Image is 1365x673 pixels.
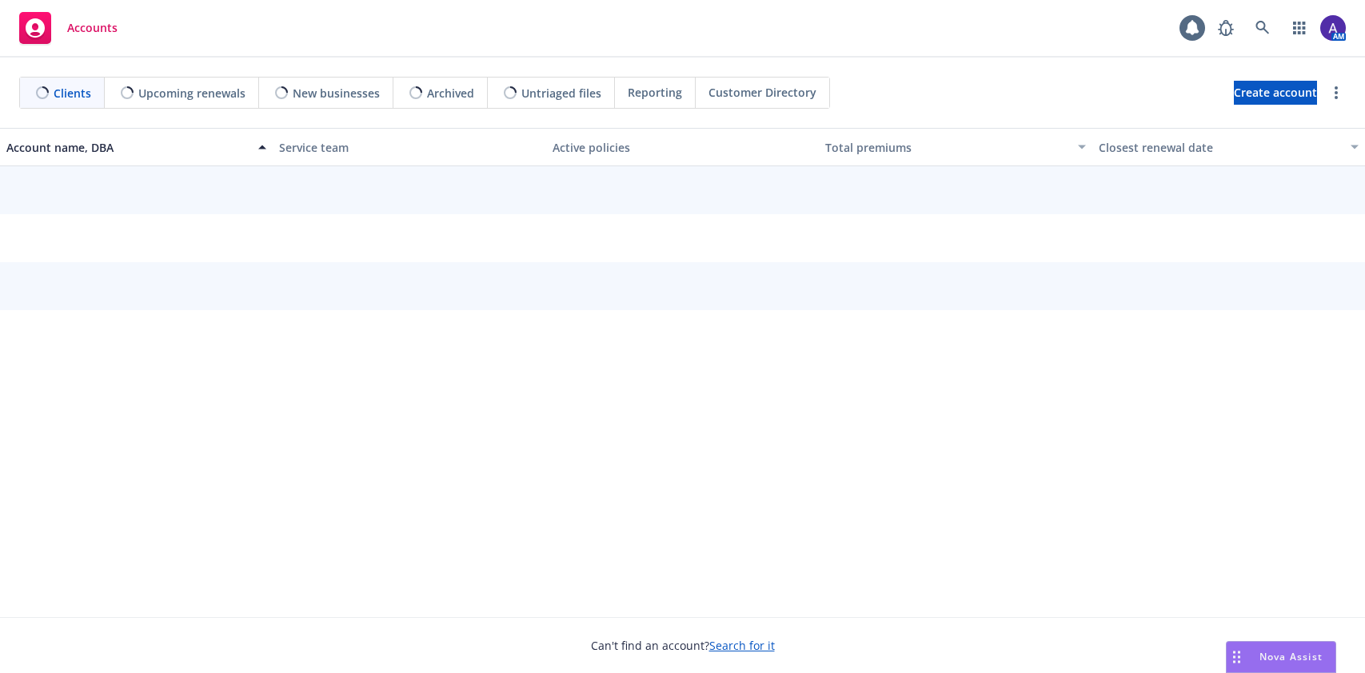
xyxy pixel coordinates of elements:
span: Archived [427,85,474,102]
button: Active policies [546,128,819,166]
span: Reporting [628,84,682,101]
button: Service team [273,128,545,166]
a: Search for it [709,638,775,653]
a: Accounts [13,6,124,50]
span: New businesses [293,85,380,102]
a: Report a Bug [1210,12,1242,44]
a: more [1327,83,1346,102]
span: Untriaged files [521,85,601,102]
span: Accounts [67,22,118,34]
span: Upcoming renewals [138,85,245,102]
span: Create account [1234,78,1317,108]
div: Total premiums [825,139,1068,156]
button: Closest renewal date [1092,128,1365,166]
div: Service team [279,139,539,156]
a: Create account [1234,81,1317,105]
button: Nova Assist [1226,641,1336,673]
button: Total premiums [819,128,1092,166]
a: Switch app [1283,12,1315,44]
span: Can't find an account? [591,637,775,654]
div: Drag to move [1227,642,1247,672]
span: Customer Directory [708,84,816,101]
img: photo [1320,15,1346,41]
span: Nova Assist [1259,650,1323,663]
div: Account name, DBA [6,139,249,156]
div: Closest renewal date [1099,139,1341,156]
div: Active policies [553,139,812,156]
a: Search [1247,12,1279,44]
span: Clients [54,85,91,102]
